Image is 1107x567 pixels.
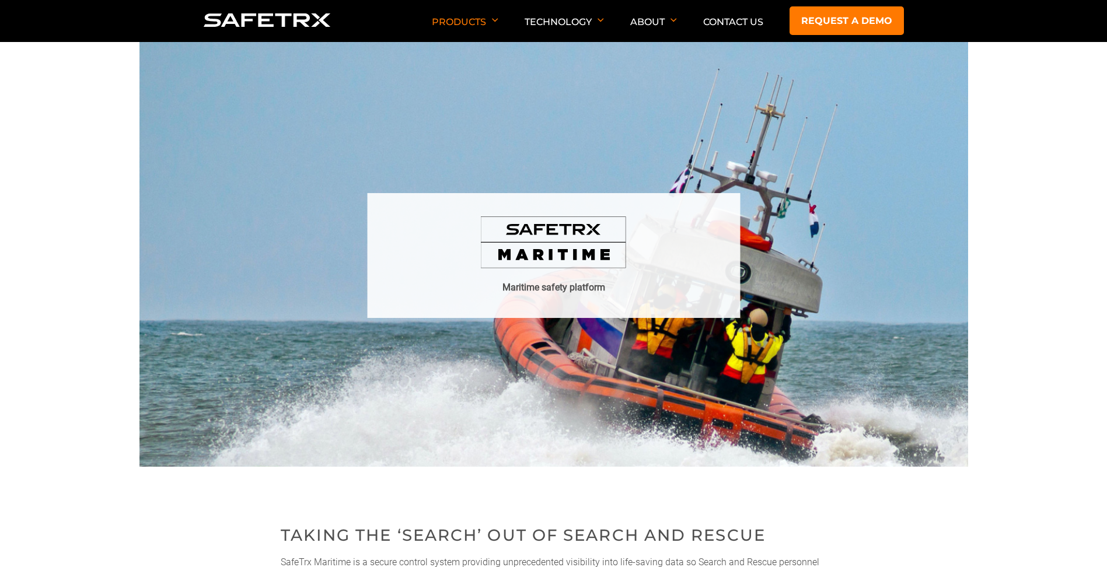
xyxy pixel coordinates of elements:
p: Technology [525,16,604,42]
img: Arrow down [671,18,677,22]
h2: Taking the ‘search’ out of Search and Rescue [281,523,827,547]
img: Safetrx Maritime logo [481,216,627,269]
a: Contact Us [703,16,763,27]
a: Request a demo [790,6,904,35]
img: Arrow down [492,18,498,22]
h1: Maritime safety platform [502,281,605,295]
img: Arrow down [598,18,604,22]
p: About [630,16,677,42]
p: Products [432,16,498,42]
img: Logo SafeTrx [204,13,331,27]
img: Hero SafeTrx [139,42,968,467]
